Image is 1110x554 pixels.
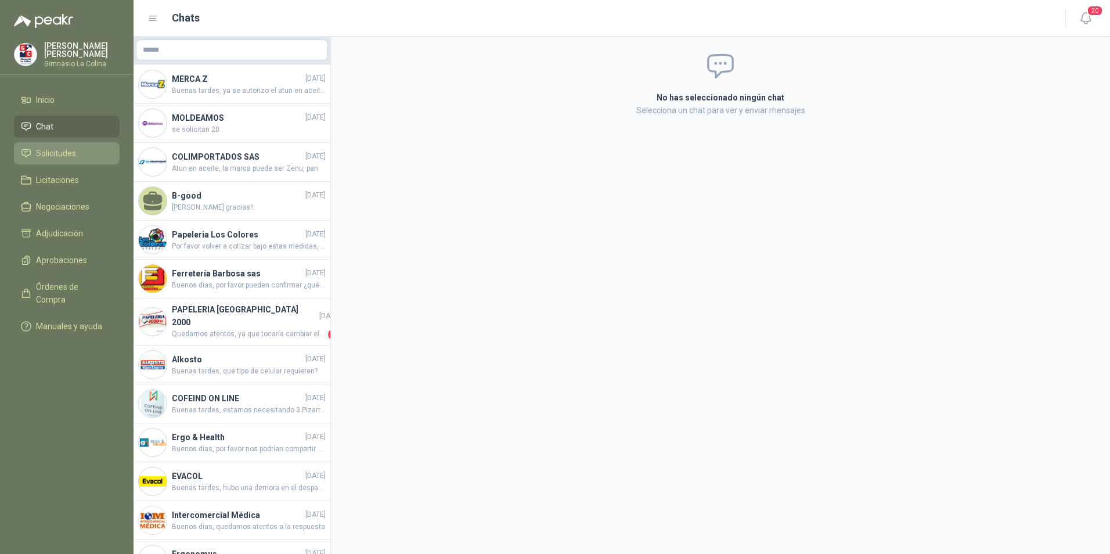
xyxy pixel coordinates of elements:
h4: MERCA Z [172,73,303,85]
span: [DATE] [305,73,326,84]
a: Company LogoPapeleria Los Colores[DATE]Por favor volver a cotizar bajo estas medidas, gracias. [134,221,330,260]
span: [DATE] [305,509,326,520]
span: 20 [1087,5,1103,16]
a: Company LogoMERCA Z[DATE]Buenas tardes, ya se autorizo el atun en aceite de girasol [134,65,330,104]
span: Negociaciones [36,200,89,213]
h2: No has seleccionado ningún chat [518,91,923,104]
span: Por favor volver a cotizar bajo estas medidas, gracias. [172,241,326,252]
a: Chat [14,116,120,138]
span: [DATE] [305,268,326,279]
img: Company Logo [139,109,167,137]
p: Gimnasio La Colina [44,60,120,67]
h4: Ergo & Health [172,431,303,444]
span: Manuales y ayuda [36,320,102,333]
a: Aprobaciones [14,249,120,271]
span: Aprobaciones [36,254,87,267]
h4: Papeleria Los Colores [172,228,303,241]
span: [DATE] [319,311,340,322]
span: Atun en aceite, la marca puede ser Zenu, pan [172,163,326,174]
img: Company Logo [139,351,167,379]
span: se solicitan 20 [172,124,326,135]
a: Solicitudes [14,142,120,164]
span: Buenas tardes, estamos necesitando 3 Pizarras móvil magnética [PERSON_NAME] cara VIZ-PRO, marco y... [172,405,326,416]
img: Company Logo [139,265,167,293]
p: Selecciona un chat para ver y enviar mensajes [518,104,923,117]
img: Logo peakr [14,14,73,28]
img: Company Logo [15,44,37,66]
span: Quedamos atentos, ya que tocaría cambiar el precio [172,329,326,340]
a: Company LogoIntercomercial Médica[DATE]Buenos días, quedamos atentos a la respuesta [134,501,330,540]
span: [DATE] [305,112,326,123]
img: Company Logo [139,226,167,254]
a: Company LogoErgo & Health[DATE]Buenos días, por favor nos podrían compartir estatura y peso del p... [134,423,330,462]
h4: B-good [172,189,303,202]
span: Órdenes de Compra [36,280,109,306]
img: Company Logo [139,506,167,534]
span: Adjudicación [36,227,83,240]
a: Company LogoPAPELERIA [GEOGRAPHIC_DATA] 2000[DATE]Quedamos atentos, ya que tocaría cambiar el pre... [134,298,330,346]
span: [DATE] [305,190,326,201]
img: Company Logo [139,390,167,418]
p: [PERSON_NAME] [PERSON_NAME] [44,42,120,58]
img: Company Logo [139,429,167,456]
span: [DATE] [305,470,326,481]
button: 20 [1075,8,1096,29]
a: Company LogoCOFEIND ON LINE[DATE]Buenas tardes, estamos necesitando 3 Pizarras móvil magnética [P... [134,384,330,423]
span: Buenas tardes, hubo una demora en el despacho, estarían llegando entre [DATE] y el [DATE]. Guía S... [172,483,326,494]
h4: EVACOL [172,470,303,483]
a: Manuales y ayuda [14,315,120,337]
a: Licitaciones [14,169,120,191]
img: Company Logo [139,467,167,495]
span: Solicitudes [36,147,76,160]
span: [DATE] [305,393,326,404]
h4: COLIMPORTADOS SAS [172,150,303,163]
span: [DATE] [305,151,326,162]
h4: Intercomercial Médica [172,509,303,521]
span: [DATE] [305,354,326,365]
a: Company LogoFerretería Barbosa sas[DATE]Buenos días, por favor pueden confirmar ¿qué medida y qué... [134,260,330,298]
span: Buenas tardes, ya se autorizo el atun en aceite de girasol [172,85,326,96]
a: Negociaciones [14,196,120,218]
h4: PAPELERIA [GEOGRAPHIC_DATA] 2000 [172,303,317,329]
h4: Ferretería Barbosa sas [172,267,303,280]
span: Inicio [36,93,55,106]
h4: COFEIND ON LINE [172,392,303,405]
h4: Alkosto [172,353,303,366]
span: [PERSON_NAME] gracias!! [172,202,326,213]
img: Company Logo [139,308,167,336]
img: Company Logo [139,148,167,176]
a: Company LogoCOLIMPORTADOS SAS[DATE]Atun en aceite, la marca puede ser Zenu, pan [134,143,330,182]
a: B-good[DATE][PERSON_NAME] gracias!! [134,182,330,221]
h1: Chats [172,10,200,26]
span: [DATE] [305,431,326,443]
a: Company LogoEVACOL[DATE]Buenas tardes, hubo una demora en el despacho, estarían llegando entre [D... [134,462,330,501]
a: Adjudicación [14,222,120,244]
span: Buenos días, por favor nos podrían compartir estatura y peso del paciente. [172,444,326,455]
span: 2 [328,329,340,340]
a: Órdenes de Compra [14,276,120,311]
a: Company LogoMOLDEAMOS[DATE]se solicitan 20 [134,104,330,143]
a: Inicio [14,89,120,111]
span: Buenos días, quedamos atentos a la respuesta [172,521,326,533]
a: Company LogoAlkosto[DATE]Buenas tardes, qué tipo de celular requieren? [134,346,330,384]
span: Buenas tardes, qué tipo de celular requieren? [172,366,326,377]
span: [DATE] [305,229,326,240]
span: Licitaciones [36,174,79,186]
span: Buenos días, por favor pueden confirmar ¿qué medida y qué tipo [PERSON_NAME] necesitan? [172,280,326,291]
h4: MOLDEAMOS [172,111,303,124]
img: Company Logo [139,70,167,98]
span: Chat [36,120,53,133]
